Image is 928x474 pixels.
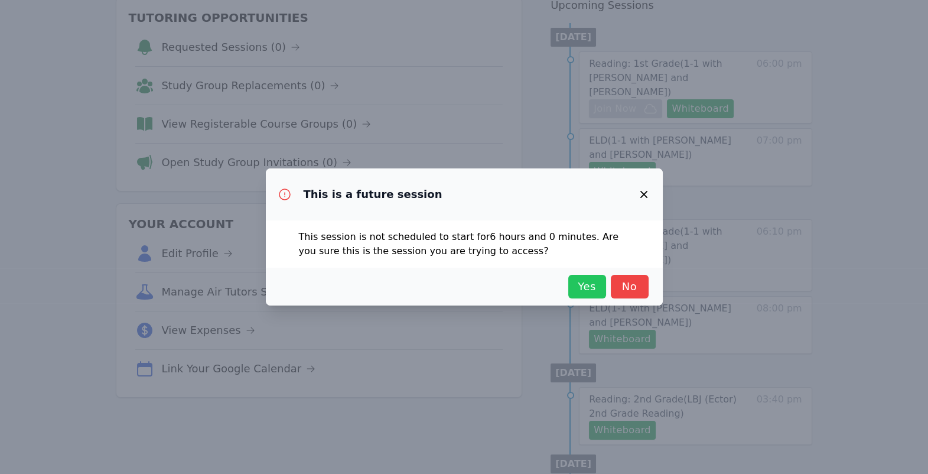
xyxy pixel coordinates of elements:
[574,278,600,295] span: Yes
[568,275,606,298] button: Yes
[299,230,630,258] p: This session is not scheduled to start for 6 hours and 0 minutes . Are you sure this is the sessi...
[617,278,643,295] span: No
[611,275,649,298] button: No
[304,187,442,202] h3: This is a future session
